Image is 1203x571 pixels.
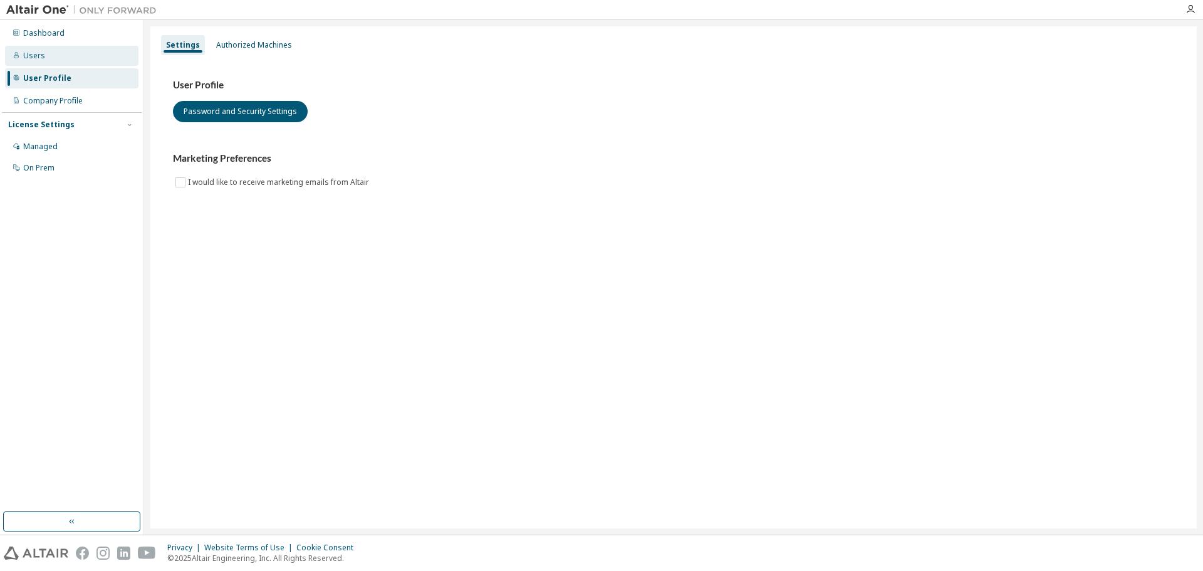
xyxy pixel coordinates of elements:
img: altair_logo.svg [4,547,68,560]
img: instagram.svg [96,547,110,560]
img: youtube.svg [138,547,156,560]
div: Managed [23,142,58,152]
p: © 2025 Altair Engineering, Inc. All Rights Reserved. [167,553,361,563]
div: Dashboard [23,28,65,38]
div: Users [23,51,45,61]
div: Company Profile [23,96,83,106]
img: linkedin.svg [117,547,130,560]
button: Password and Security Settings [173,101,308,122]
h3: User Profile [173,79,1174,92]
h3: Marketing Preferences [173,152,1174,165]
div: Cookie Consent [296,543,361,553]
div: License Settings [8,120,75,130]
div: On Prem [23,163,55,173]
img: facebook.svg [76,547,89,560]
label: I would like to receive marketing emails from Altair [188,175,372,190]
img: Altair One [6,4,163,16]
div: Privacy [167,543,204,553]
div: Authorized Machines [216,40,292,50]
div: User Profile [23,73,71,83]
div: Settings [166,40,200,50]
div: Website Terms of Use [204,543,296,553]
